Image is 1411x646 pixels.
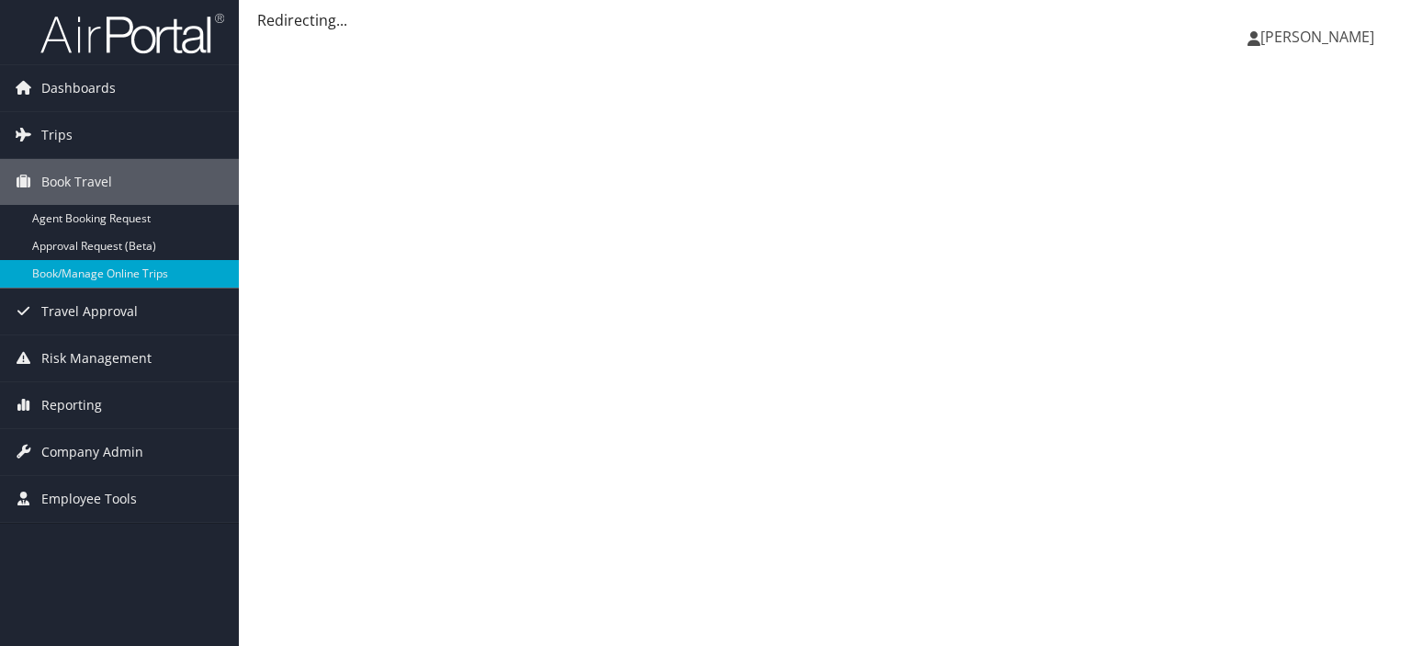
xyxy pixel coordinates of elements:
span: Trips [41,112,73,158]
span: [PERSON_NAME] [1260,27,1374,47]
span: Travel Approval [41,289,138,334]
img: airportal-logo.png [40,12,224,55]
span: Employee Tools [41,476,137,522]
span: Reporting [41,382,102,428]
span: Dashboards [41,65,116,111]
a: [PERSON_NAME] [1247,9,1393,64]
span: Company Admin [41,429,143,475]
div: Redirecting... [257,9,1393,31]
span: Book Travel [41,159,112,205]
span: Risk Management [41,335,152,381]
